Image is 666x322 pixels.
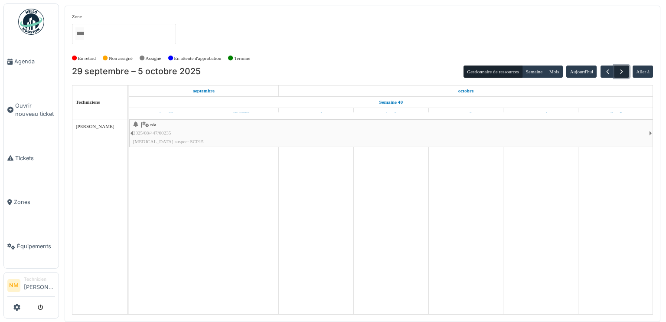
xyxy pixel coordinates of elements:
button: Gestionnaire de ressources [464,66,522,78]
a: 1 octobre 2025 [456,85,476,96]
h2: 29 septembre – 5 octobre 2025 [72,66,201,77]
a: 30 septembre 2025 [231,108,252,119]
a: Ouvrir nouveau ticket [4,84,59,136]
span: Équipements [17,242,55,250]
a: Tickets [4,136,59,180]
label: Zone [72,13,82,20]
span: [MEDICAL_DATA] suspect SCP15 [133,139,204,144]
span: n/a [150,122,157,127]
a: Agenda [4,39,59,84]
img: Badge_color-CXgf-gQk.svg [18,9,44,35]
a: 1 octobre 2025 [307,108,324,119]
span: Ouvrir nouveau ticket [15,102,55,118]
span: Agenda [14,57,55,66]
a: 3 octobre 2025 [457,108,474,119]
button: Suivant [614,66,629,78]
a: 29 septembre 2025 [191,85,217,96]
span: Zones [14,198,55,206]
label: Assigné [146,55,161,62]
label: Non assigné [109,55,133,62]
a: Équipements [4,224,59,269]
input: Tous [75,27,84,40]
div: Technicien [24,276,55,283]
a: 4 octobre 2025 [532,108,549,119]
button: Aller à [633,66,653,78]
label: En attente d'approbation [174,55,221,62]
a: Semaine 40 [377,97,405,108]
span: 2025/08/447/00235 [133,130,171,135]
button: Semaine [522,66,546,78]
a: 29 septembre 2025 [157,108,176,119]
a: Zones [4,180,59,224]
button: Mois [545,66,563,78]
span: [PERSON_NAME] [76,124,114,129]
li: NM [7,279,20,292]
span: Techniciens [76,99,100,105]
a: 5 octobre 2025 [607,108,624,119]
a: 2 octobre 2025 [383,108,399,119]
label: En retard [78,55,96,62]
button: Précédent [601,66,615,78]
span: Tickets [15,154,55,162]
div: | [133,121,649,146]
li: [PERSON_NAME] [24,276,55,295]
label: Terminé [234,55,250,62]
a: NM Technicien[PERSON_NAME] [7,276,55,297]
button: Aujourd'hui [566,66,597,78]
